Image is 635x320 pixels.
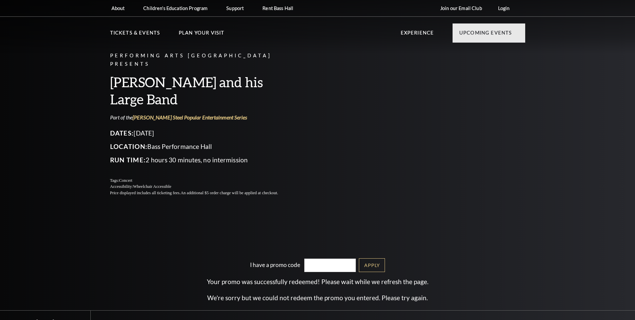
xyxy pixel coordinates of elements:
[110,128,294,139] p: [DATE]
[133,114,247,120] a: [PERSON_NAME] Steel Popular Entertainment Series
[110,183,294,190] p: Accessibility:
[110,156,146,164] span: Run Time:
[262,5,293,11] p: Rent Bass Hall
[110,143,148,150] span: Location:
[110,114,294,121] p: Part of the
[459,29,512,41] p: Upcoming Events
[110,52,294,68] p: Performing Arts [GEOGRAPHIC_DATA] Presents
[180,191,278,195] span: An additional $5 order charge will be applied at checkout.
[110,129,134,137] span: Dates:
[110,141,294,152] p: Bass Performance Hall
[111,5,125,11] p: About
[179,29,225,41] p: Plan Your Visit
[143,5,208,11] p: Children's Education Program
[110,177,294,184] p: Tags:
[226,5,244,11] p: Support
[110,29,160,41] p: Tickets & Events
[401,29,434,41] p: Experience
[133,184,171,189] span: Wheelchair Accessible
[119,178,132,183] span: Concert
[110,155,294,165] p: 2 hours 30 minutes, no intermission
[110,190,294,196] p: Price displayed includes all ticketing fees.
[359,258,385,272] a: Apply
[250,261,300,268] label: I have a promo code
[110,73,294,108] h3: [PERSON_NAME] and his Large Band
